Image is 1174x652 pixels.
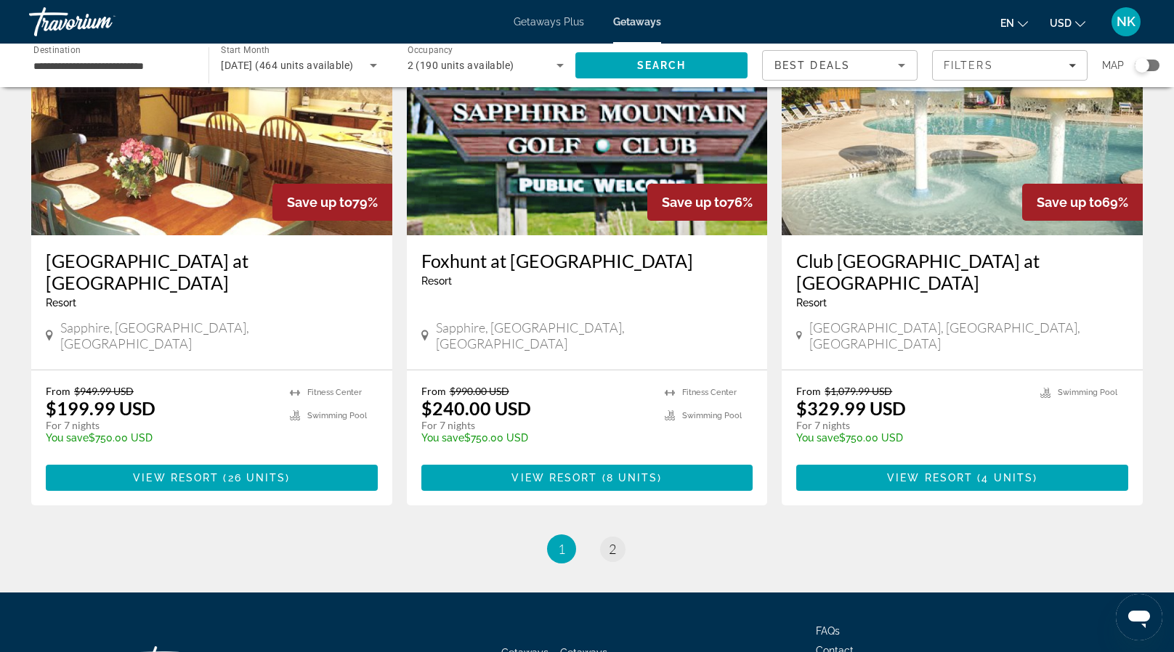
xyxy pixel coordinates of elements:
span: Save up to [662,195,727,210]
span: Best Deals [774,60,850,71]
span: Sapphire, [GEOGRAPHIC_DATA], [GEOGRAPHIC_DATA] [60,319,378,351]
span: Swimming Pool [307,411,367,420]
button: View Resort(4 units) [796,465,1128,491]
span: Start Month [221,45,270,55]
span: Swimming Pool [682,411,742,420]
span: From [796,385,821,397]
a: Club [GEOGRAPHIC_DATA] at [GEOGRAPHIC_DATA] [796,250,1128,293]
span: Sapphire, [GEOGRAPHIC_DATA], [GEOGRAPHIC_DATA] [436,319,753,351]
p: $329.99 USD [796,397,906,419]
p: $750.00 USD [46,432,275,444]
img: Foxhunt at Sapphire Valley [407,3,768,235]
span: Filters [944,60,993,71]
span: $990.00 USD [450,385,509,397]
a: Getaways [613,16,661,28]
p: $750.00 USD [421,432,651,444]
button: View Resort(26 units) [46,465,378,491]
span: You save [796,432,839,444]
span: You save [46,432,89,444]
nav: Pagination [31,534,1143,563]
span: 26 units [228,472,286,484]
p: For 7 nights [796,419,1026,432]
p: For 7 nights [421,419,651,432]
span: Occupancy [408,45,453,55]
p: $199.99 USD [46,397,155,419]
iframe: Button to launch messaging window [1116,594,1162,640]
a: FAQs [816,625,840,637]
span: en [1000,17,1014,29]
span: View Resort [133,472,219,484]
span: 2 (190 units available) [408,60,514,71]
span: From [46,385,70,397]
mat-select: Sort by [774,57,905,74]
a: [GEOGRAPHIC_DATA] at [GEOGRAPHIC_DATA] [46,250,378,293]
span: Map [1102,55,1124,76]
span: Search [637,60,687,71]
span: USD [1050,17,1072,29]
span: $1,079.99 USD [825,385,892,397]
span: $949.99 USD [74,385,134,397]
div: 69% [1022,184,1143,221]
span: 2 [609,541,616,557]
span: ( ) [598,472,663,484]
span: ( ) [219,472,290,484]
span: NK [1117,15,1135,29]
a: Travorium [29,3,174,41]
span: Resort [46,297,76,309]
p: $750.00 USD [796,432,1026,444]
button: Change currency [1050,12,1085,33]
span: Resort [796,297,827,309]
p: For 7 nights [46,419,275,432]
button: Change language [1000,12,1028,33]
div: 79% [272,184,392,221]
span: 4 units [981,472,1033,484]
span: View Resort [511,472,597,484]
span: Save up to [287,195,352,210]
span: Fitness Center [307,388,362,397]
img: Club Wyndham Maple Ridge at Fairfield Mountains [782,3,1143,235]
span: 1 [558,541,565,557]
button: View Resort(8 units) [421,465,753,491]
span: Fitness Center [682,388,737,397]
span: Save up to [1037,195,1102,210]
span: [GEOGRAPHIC_DATA], [GEOGRAPHIC_DATA], [GEOGRAPHIC_DATA] [809,319,1128,351]
span: [DATE] (464 units available) [221,60,353,71]
span: View Resort [887,472,973,484]
input: Select destination [33,57,190,75]
span: Resort [421,275,452,287]
div: 76% [647,184,767,221]
img: Fairway Forest at Sapphire Valley [31,3,392,235]
span: Swimming Pool [1058,388,1117,397]
p: $240.00 USD [421,397,531,419]
span: ( ) [973,472,1037,484]
span: You save [421,432,464,444]
button: Search [575,52,748,78]
span: From [421,385,446,397]
span: 8 units [607,472,658,484]
button: Filters [932,50,1088,81]
button: User Menu [1107,7,1145,37]
a: Getaways Plus [514,16,584,28]
span: Destination [33,44,81,54]
a: Foxhunt at [GEOGRAPHIC_DATA] [421,250,753,272]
